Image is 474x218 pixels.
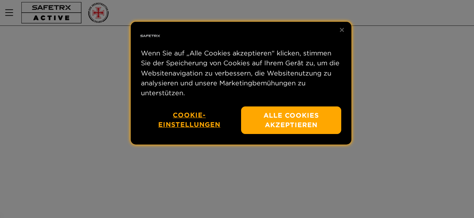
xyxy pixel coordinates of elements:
button: Schließen [334,22,349,37]
img: Firmenlogo [139,25,161,47]
button: Alle Cookies akzeptieren [241,106,341,134]
font: Wenn Sie auf „Alle Cookies akzeptieren“ klicken, stimmen Sie der Speicherung von Cookies auf Ihre... [141,49,340,97]
font: Alle Cookies akzeptieren [263,111,319,129]
div: Datenschutz [131,22,351,145]
font: Cookie-Einstellungen [158,111,220,128]
button: Cookie-Einstellungen [144,106,235,133]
